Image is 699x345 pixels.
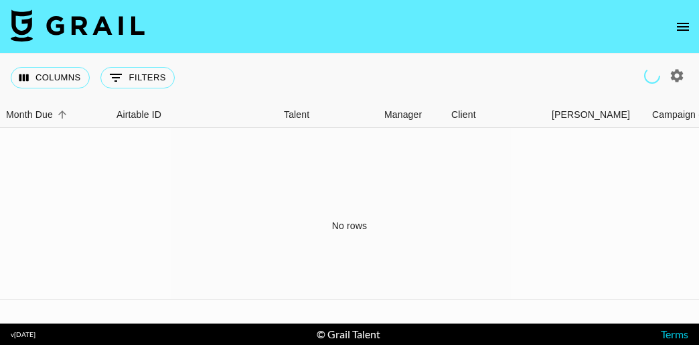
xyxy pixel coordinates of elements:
[100,67,175,88] button: Show filters
[11,9,145,42] img: Grail Talent
[11,67,90,88] button: Select columns
[277,102,378,128] div: Talent
[384,102,422,128] div: Manager
[552,102,630,128] div: [PERSON_NAME]
[644,68,660,84] span: Refreshing users, talent, clients, campaigns, managers...
[545,102,645,128] div: Booker
[116,102,161,128] div: Airtable ID
[284,102,309,128] div: Talent
[670,13,696,40] button: open drawer
[661,328,688,340] a: Terms
[53,105,72,124] button: Sort
[451,102,476,128] div: Client
[378,102,445,128] div: Manager
[317,328,380,341] div: © Grail Talent
[11,330,35,339] div: v [DATE]
[110,102,277,128] div: Airtable ID
[445,102,545,128] div: Client
[6,102,53,128] div: Month Due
